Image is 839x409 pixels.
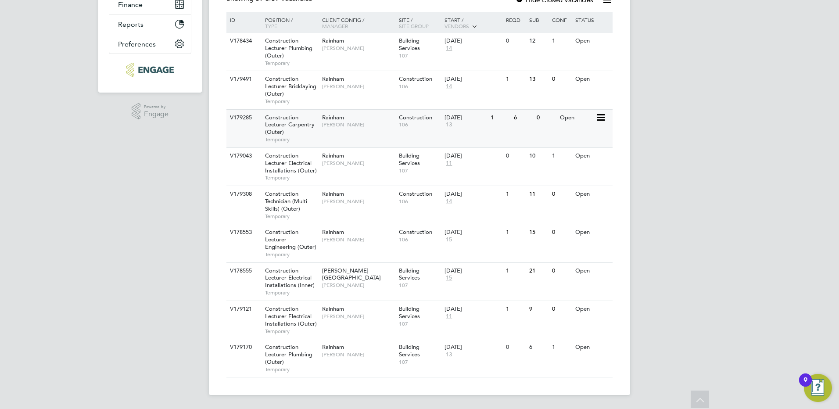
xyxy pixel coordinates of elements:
[265,289,318,296] span: Temporary
[265,114,315,136] span: Construction Lecturer Carpentry (Outer)
[322,343,344,351] span: Rainham
[573,339,611,355] div: Open
[445,37,502,45] div: [DATE]
[265,366,318,373] span: Temporary
[550,186,573,202] div: 0
[558,110,596,126] div: Open
[527,339,550,355] div: 6
[265,343,312,366] span: Construction Lecturer Plumbing (Outer)
[228,186,258,202] div: V179308
[265,136,318,143] span: Temporary
[322,313,394,320] span: [PERSON_NAME]
[399,190,432,197] span: Construction
[527,186,550,202] div: 11
[322,267,381,282] span: [PERSON_NAME][GEOGRAPHIC_DATA]
[399,228,432,236] span: Construction
[228,110,258,126] div: V179285
[504,12,527,27] div: Reqd
[550,339,573,355] div: 1
[322,114,344,121] span: Rainham
[527,148,550,164] div: 10
[445,236,453,244] span: 15
[399,75,432,83] span: Construction
[399,83,441,90] span: 106
[265,213,318,220] span: Temporary
[118,20,143,29] span: Reports
[322,83,394,90] span: [PERSON_NAME]
[442,12,504,34] div: Start /
[573,263,611,279] div: Open
[399,359,441,366] span: 107
[445,75,502,83] div: [DATE]
[445,160,453,167] span: 11
[126,63,173,77] img: ncclondon-logo-retina.png
[109,34,191,54] button: Preferences
[550,33,573,49] div: 1
[322,282,394,289] span: [PERSON_NAME]
[144,103,169,111] span: Powered by
[228,148,258,164] div: V179043
[550,263,573,279] div: 0
[322,37,344,44] span: Rainham
[322,121,394,128] span: [PERSON_NAME]
[258,12,320,33] div: Position /
[322,152,344,159] span: Rainham
[228,12,258,27] div: ID
[527,263,550,279] div: 21
[265,60,318,67] span: Temporary
[399,37,420,52] span: Building Services
[527,301,550,317] div: 9
[527,224,550,240] div: 15
[445,198,453,205] span: 14
[399,282,441,289] span: 107
[804,374,832,402] button: Open Resource Center, 9 new notifications
[399,114,432,121] span: Construction
[445,305,502,313] div: [DATE]
[527,12,550,27] div: Sub
[109,63,191,77] a: Go to home page
[322,198,394,205] span: [PERSON_NAME]
[445,121,453,129] span: 13
[322,236,394,243] span: [PERSON_NAME]
[228,71,258,87] div: V179491
[399,22,429,29] span: Site Group
[534,110,557,126] div: 0
[445,344,502,351] div: [DATE]
[512,110,534,126] div: 6
[265,75,316,97] span: Construction Lecturer Bricklaying (Outer)
[573,12,611,27] div: Status
[265,228,316,251] span: Construction Lecturer Engineering (Outer)
[399,236,441,243] span: 106
[322,228,344,236] span: Rainham
[118,40,156,48] span: Preferences
[504,263,527,279] div: 1
[265,174,318,181] span: Temporary
[488,110,511,126] div: 1
[527,33,550,49] div: 12
[504,33,527,49] div: 0
[228,339,258,355] div: V179170
[397,12,443,33] div: Site /
[265,152,317,174] span: Construction Lecturer Electrical Installations (Outer)
[550,12,573,27] div: Conf
[322,45,394,52] span: [PERSON_NAME]
[550,148,573,164] div: 1
[399,152,420,167] span: Building Services
[265,98,318,105] span: Temporary
[265,37,312,59] span: Construction Lecturer Plumbing (Outer)
[445,45,453,52] span: 14
[504,224,527,240] div: 1
[265,251,318,258] span: Temporary
[399,320,441,327] span: 107
[445,274,453,282] span: 15
[445,229,502,236] div: [DATE]
[265,305,317,327] span: Construction Lecturer Electrical Installations (Outer)
[399,305,420,320] span: Building Services
[573,224,611,240] div: Open
[504,339,527,355] div: 0
[445,313,453,320] span: 11
[322,22,348,29] span: Manager
[573,33,611,49] div: Open
[445,22,469,29] span: Vendors
[550,71,573,87] div: 0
